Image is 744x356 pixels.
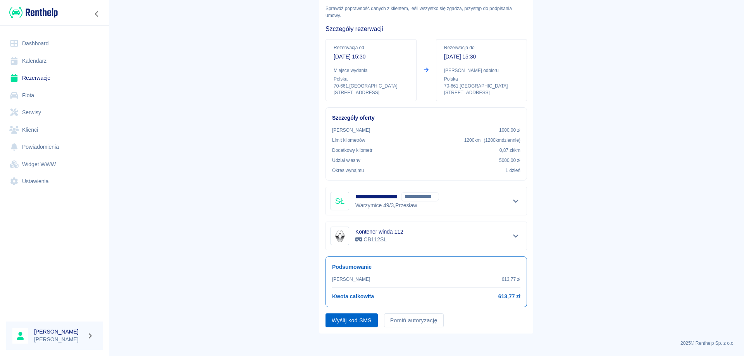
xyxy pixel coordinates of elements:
p: 70-661 , [GEOGRAPHIC_DATA] [334,83,408,89]
p: Rezerwacja do [444,44,519,51]
p: Warzymice 49/3 , Przesław [355,201,455,210]
button: Wyślij kod SMS [325,313,378,328]
h5: Szczegóły rezerwacji [325,25,527,33]
p: 1000,00 zł [499,127,520,134]
button: Pokaż szczegóły [510,230,522,241]
p: [DATE] 15:30 [334,53,408,61]
span: ( 1200 km dziennie ) [484,138,520,143]
button: Pomiń autoryzację [384,313,444,328]
p: Rezerwacja od [334,44,408,51]
p: 1 dzień [506,167,520,174]
p: Dodatkowy kilometr [332,147,372,154]
p: [PERSON_NAME] [332,127,370,134]
a: Serwisy [6,104,103,121]
p: [STREET_ADDRESS] [334,89,408,96]
p: Polska [444,76,519,83]
p: 1200 km [464,137,520,144]
img: Image [332,228,348,244]
p: 0,87 zł /km [499,147,520,154]
h6: Szczegóły oferty [332,114,520,122]
p: [STREET_ADDRESS] [444,89,519,96]
p: CB112SL [355,236,403,244]
p: [PERSON_NAME] odbioru [444,67,519,74]
p: Okres wynajmu [332,167,364,174]
h6: [PERSON_NAME] [34,328,84,335]
p: Polska [334,76,408,83]
p: 70-661 , [GEOGRAPHIC_DATA] [444,83,519,89]
h6: Kontener winda 112 [355,228,403,236]
p: Miejsce wydania [334,67,408,74]
p: [PERSON_NAME] [332,276,370,283]
div: SŁ [331,192,349,210]
h6: Podsumowanie [332,263,520,271]
p: Sprawdź poprawność danych z klientem, jeśli wszystko się zgadza, przystąp do podpisania umowy. [325,5,527,19]
p: Udział własny [332,157,360,164]
a: Klienci [6,121,103,139]
p: [PERSON_NAME] [34,335,84,344]
p: 613,77 zł [502,276,520,283]
p: [DATE] 15:30 [444,53,519,61]
button: Pokaż szczegóły [510,196,522,206]
a: Dashboard [6,35,103,52]
a: Rezerwacje [6,69,103,87]
h6: 613,77 zł [498,292,520,301]
a: Renthelp logo [6,6,58,19]
button: Zwiń nawigację [91,9,103,19]
a: Kalendarz [6,52,103,70]
a: Powiadomienia [6,138,103,156]
a: Widget WWW [6,156,103,173]
a: Ustawienia [6,173,103,190]
p: 5000,00 zł [499,157,520,164]
p: 2025 © Renthelp Sp. z o.o. [118,340,735,347]
h6: Kwota całkowita [332,292,374,301]
a: Flota [6,87,103,104]
p: Limit kilometrów [332,137,365,144]
img: Renthelp logo [9,6,58,19]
